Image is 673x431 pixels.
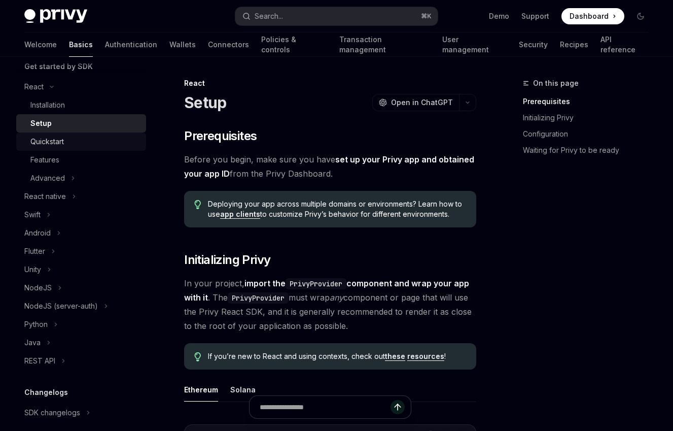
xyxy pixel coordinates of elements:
[16,114,146,132] a: Setup
[30,136,64,148] div: Quickstart
[523,126,657,142] a: Configuration
[339,32,430,57] a: Transaction management
[560,32,588,57] a: Recipes
[24,355,55,367] div: REST API
[208,32,249,57] a: Connectors
[24,209,41,221] div: Swift
[16,206,146,224] button: Swift
[391,97,453,108] span: Open in ChatGPT
[228,292,289,304] code: PrivyProvider
[16,187,146,206] button: React native
[24,245,45,257] div: Flutter
[30,117,52,129] div: Setup
[442,32,507,57] a: User management
[24,227,51,239] div: Android
[24,386,68,399] h5: Changelogs
[407,352,444,361] a: resources
[533,77,579,89] span: On this page
[184,276,476,333] span: In your project, . The must wrap component or page that will use the Privy React SDK, and it is g...
[24,190,66,203] div: React native
[16,169,146,187] button: Advanced
[330,292,343,303] em: any
[372,94,459,111] button: Open in ChatGPT
[16,404,146,422] button: SDK changelogs
[24,318,48,330] div: Python
[208,351,466,361] span: If you’re new to React and using contexts, check out !
[16,297,146,315] button: NodeJS (server-auth)
[184,128,257,144] span: Prerequisites
[519,32,548,57] a: Security
[230,378,256,402] button: Solana
[523,110,657,126] a: Initializing Privy
[220,210,260,219] a: app clients
[24,282,52,294] div: NodeJS
[385,352,405,361] a: these
[260,396,391,418] input: Ask a question...
[16,315,146,334] button: Python
[184,93,226,112] h1: Setup
[521,11,549,21] a: Support
[16,224,146,242] button: Android
[69,32,93,57] a: Basics
[24,337,41,349] div: Java
[570,11,609,21] span: Dashboard
[600,32,649,57] a: API reference
[169,32,196,57] a: Wallets
[184,78,476,88] div: React
[184,252,270,268] span: Initializing Privy
[24,300,98,312] div: NodeJS (server-auth)
[194,352,201,361] svg: Tip
[16,352,146,370] button: REST API
[24,81,44,93] div: React
[16,242,146,260] button: Flutter
[16,96,146,114] a: Installation
[16,260,146,279] button: Unity
[30,172,65,184] div: Advanced
[261,32,327,57] a: Policies & controls
[24,32,57,57] a: Welcome
[489,11,509,21] a: Demo
[30,154,59,166] div: Features
[184,152,476,181] span: Before you begin, make sure you have from the Privy Dashboard.
[255,10,283,22] div: Search...
[286,278,346,289] code: PrivyProvider
[16,279,146,297] button: NodeJS
[24,407,80,419] div: SDK changelogs
[421,12,432,20] span: ⌘ K
[24,263,41,276] div: Unity
[391,400,405,414] button: Send message
[16,78,146,96] button: React
[194,200,201,209] svg: Tip
[235,7,438,25] button: Search...⌘K
[184,378,218,402] button: Ethereum
[16,132,146,151] a: Quickstart
[30,99,65,111] div: Installation
[523,93,657,110] a: Prerequisites
[16,151,146,169] a: Features
[523,142,657,158] a: Waiting for Privy to be ready
[208,199,466,219] span: Deploying your app across multiple domains or environments? Learn how to use to customize Privy’s...
[16,334,146,352] button: Java
[105,32,157,57] a: Authentication
[632,8,649,24] button: Toggle dark mode
[24,9,87,23] img: dark logo
[561,8,624,24] a: Dashboard
[184,278,469,303] strong: import the component and wrap your app with it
